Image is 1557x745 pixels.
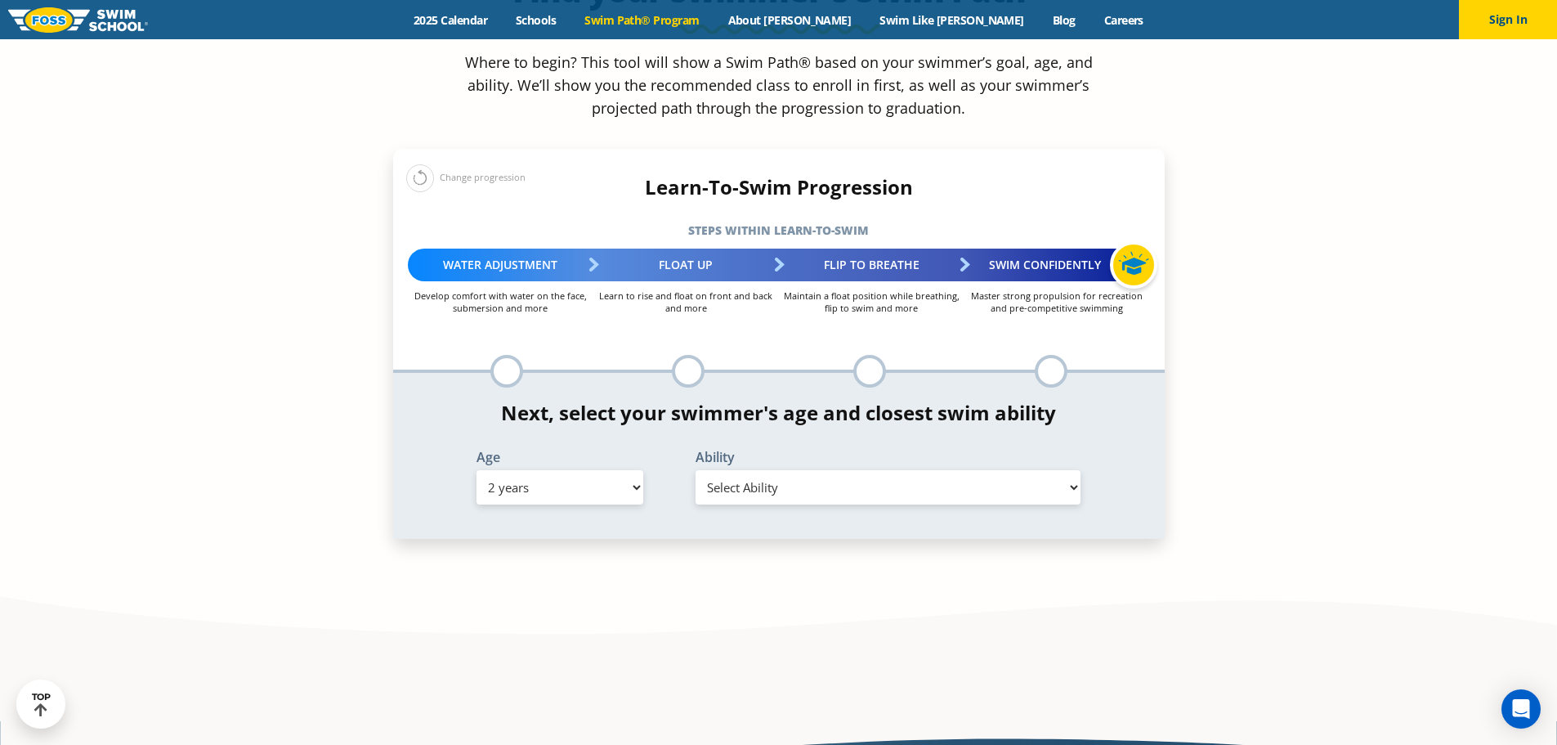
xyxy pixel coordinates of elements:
h4: Learn-To-Swim Progression [393,176,1165,199]
div: Float Up [593,249,779,281]
a: Blog [1038,12,1089,28]
a: 2025 Calendar [400,12,502,28]
div: Change progression [406,164,526,192]
img: FOSS Swim School Logo [8,7,148,33]
a: Schools [502,12,570,28]
label: Age [476,451,643,464]
p: Learn to rise and float on front and back and more [593,289,779,314]
h4: Next, select your swimmer's age and closest swim ability [393,402,1165,424]
p: Maintain a float position while breathing, flip to swim and more [779,289,964,314]
a: Careers [1089,12,1157,28]
a: Swim Path® Program [570,12,714,28]
a: About [PERSON_NAME] [714,12,866,28]
p: Develop comfort with water on the face, submersion and more [408,289,593,314]
div: TOP [32,692,51,717]
div: Water Adjustment [408,249,593,281]
p: Master strong propulsion for recreation and pre-competitive swimming [964,289,1150,314]
div: Open Intercom Messenger [1501,689,1541,729]
p: Where to begin? This tool will show a Swim Path® based on your swimmer’s goal, age, and ability. ... [459,51,1099,119]
div: Flip to Breathe [779,249,964,281]
h5: Steps within Learn-to-Swim [393,219,1165,242]
a: Swim Like [PERSON_NAME] [866,12,1039,28]
label: Ability [696,451,1081,464]
div: Swim Confidently [964,249,1150,281]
